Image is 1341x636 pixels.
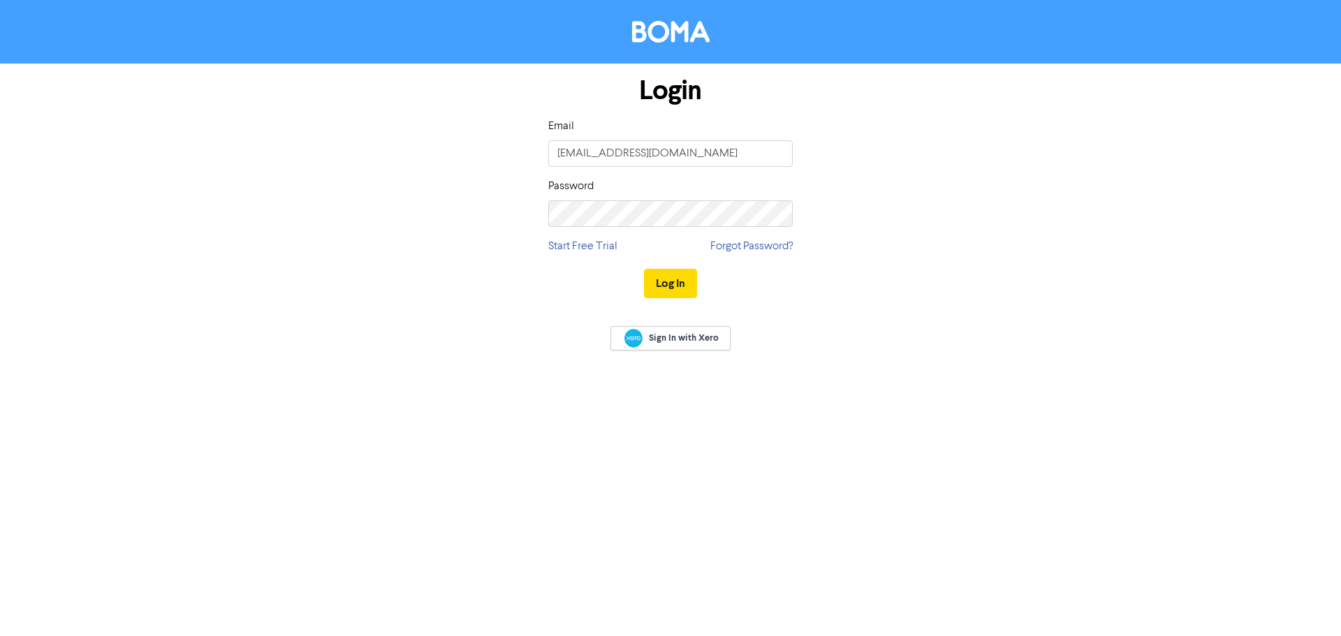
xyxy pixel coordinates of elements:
[649,332,719,344] span: Sign In with Xero
[644,269,697,298] button: Log In
[1271,569,1341,636] iframe: Chat Widget
[548,178,594,195] label: Password
[548,75,793,107] h1: Login
[548,118,574,135] label: Email
[610,326,731,350] a: Sign In with Xero
[632,21,710,43] img: BOMA Logo
[624,329,643,348] img: Xero logo
[710,238,793,255] a: Forgot Password?
[548,238,617,255] a: Start Free Trial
